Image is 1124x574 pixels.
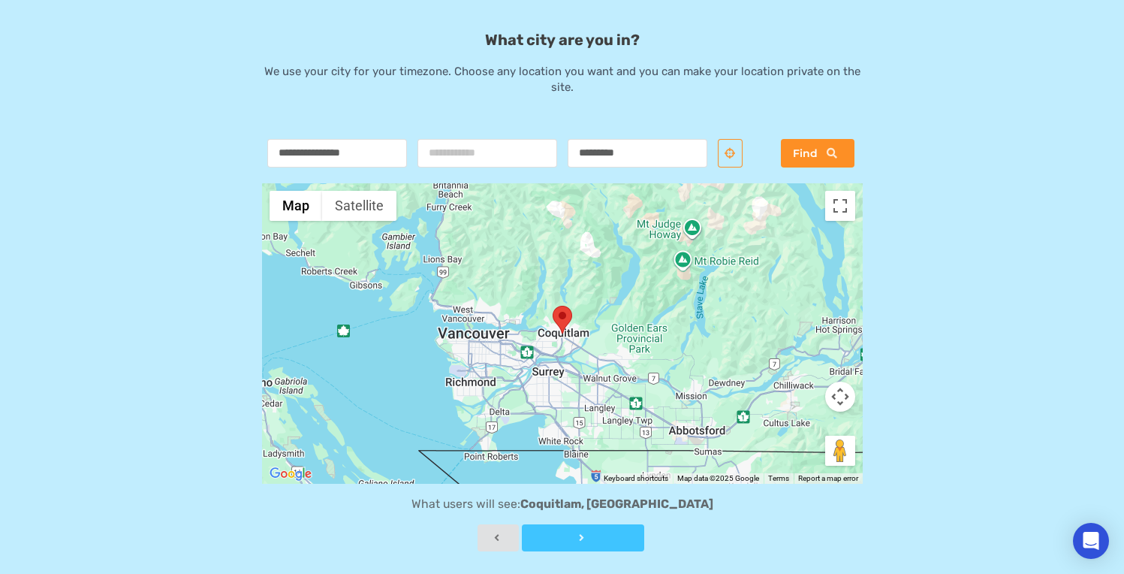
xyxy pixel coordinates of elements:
[411,497,520,511] span: What users will see:
[262,31,863,49] p: What city are you in?
[825,191,855,221] button: Toggle fullscreen view
[270,191,322,221] button: Show street map
[266,464,315,484] img: Google
[677,474,759,482] span: Map data ©2025 Google
[262,64,863,96] p: We use your city for your timezone. Choose any location you want and you can make your location p...
[781,139,854,168] button: Find
[825,382,855,412] button: Map camera controls
[768,474,789,482] a: Terms (opens in new tab)
[266,464,315,484] a: Open this area in Google Maps (opens a new window)
[1073,523,1109,559] div: Open Intercom Messenger
[604,473,668,484] button: Keyboard shortcuts
[798,474,858,482] a: Report a map error
[520,497,713,511] strong: Coquitlam, [GEOGRAPHIC_DATA]
[322,191,396,221] button: Show satellite imagery
[793,147,818,160] span: Find
[825,436,855,466] button: Drag Pegman onto the map to open Street View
